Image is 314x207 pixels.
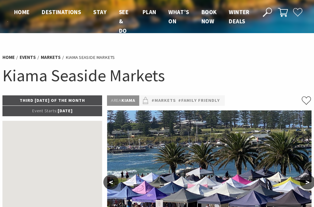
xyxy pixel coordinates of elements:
[143,8,156,16] span: Plan
[151,97,176,104] a: #Markets
[93,8,107,16] span: Stay
[42,8,81,16] span: Destinations
[2,95,102,105] p: Third [DATE] of the Month
[178,97,220,104] a: #Family Friendly
[111,98,121,103] span: Area
[8,7,256,35] nav: Main Menu
[2,54,15,60] a: Home
[119,8,128,34] span: See & Do
[2,106,102,116] p: [DATE]
[2,64,312,86] h1: Kiama Seaside Markets
[7,21,8,22] img: Kiama Logo
[168,8,189,25] span: What’s On
[229,8,249,25] span: Winter Deals
[66,54,115,61] li: Kiama Seaside Markets
[41,54,61,60] a: Markets
[107,95,139,106] p: Kiama
[32,108,58,113] span: Event Starts:
[103,175,119,190] button: <
[201,8,217,25] span: Book now
[20,54,36,60] a: Events
[14,8,30,16] span: Home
